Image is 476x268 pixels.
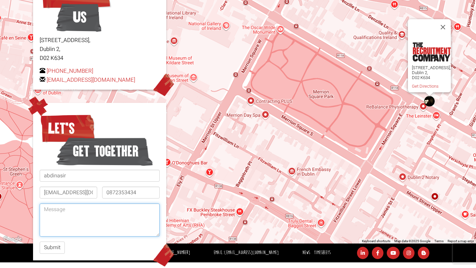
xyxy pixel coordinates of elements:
[40,242,65,254] button: Submit
[302,249,310,256] a: News
[47,76,135,84] a: [EMAIL_ADDRESS][DOMAIN_NAME]
[40,112,96,145] span: Let’s
[412,65,451,80] p: [STREET_ADDRESS], Dublin 2, D02 K634
[424,96,435,107] div: The Recruitment Company
[47,67,93,75] a: [PHONE_NUMBER]
[434,239,444,243] a: Terms (opens in new tab)
[413,42,451,62] img: the-recruitment-company.png
[56,1,101,34] span: Us
[435,19,451,35] button: Close
[212,248,280,258] li: Email:
[362,239,390,244] button: Keyboard shortcuts
[2,235,23,244] a: Open this area in Google Maps (opens a new window)
[56,135,153,168] span: get together
[40,36,160,63] p: [STREET_ADDRESS], Dublin 2, D02 K634
[224,249,279,256] a: [EMAIL_ADDRESS][DOMAIN_NAME]
[448,239,474,243] a: Report a map error
[40,187,97,199] input: Email
[412,84,439,89] a: Get Directions
[102,187,160,199] input: Phone
[2,235,23,244] img: Google
[394,239,430,243] span: Map data ©2025 Google
[40,170,160,182] input: Name
[163,249,190,256] a: [PHONE_NUMBER]
[314,249,331,256] a: Timesheets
